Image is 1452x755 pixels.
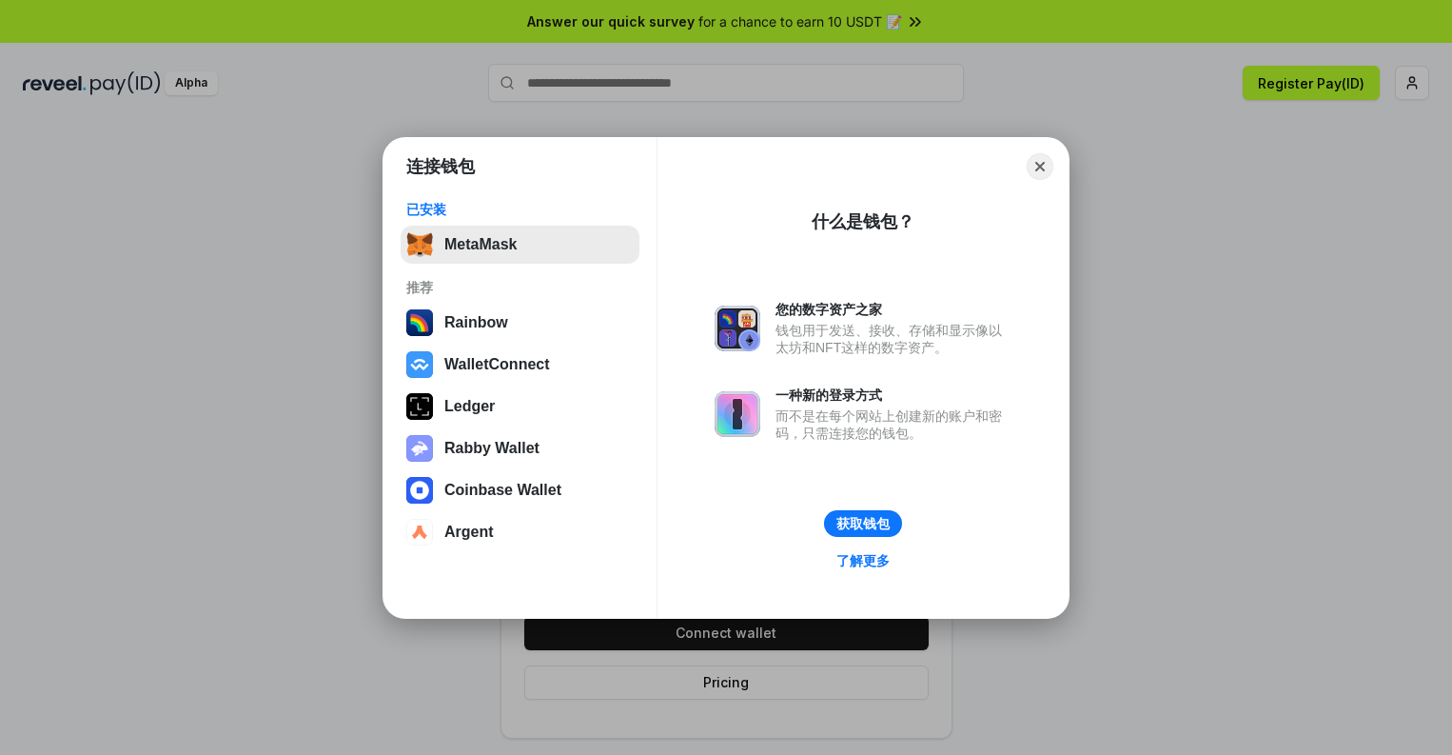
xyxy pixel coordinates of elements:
button: 获取钱包 [824,510,902,537]
img: svg+xml,%3Csvg%20xmlns%3D%22http%3A%2F%2Fwww.w3.org%2F2000%2Fsvg%22%20fill%3D%22none%22%20viewBox... [715,391,760,437]
div: 钱包用于发送、接收、存储和显示像以太坊和NFT这样的数字资产。 [775,322,1011,356]
button: WalletConnect [401,346,639,384]
button: Argent [401,513,639,551]
img: svg+xml,%3Csvg%20fill%3D%22none%22%20height%3D%2233%22%20viewBox%3D%220%200%2035%2033%22%20width%... [406,231,433,258]
button: MetaMask [401,226,639,264]
div: MetaMask [444,236,517,253]
img: svg+xml,%3Csvg%20width%3D%2228%22%20height%3D%2228%22%20viewBox%3D%220%200%2028%2028%22%20fill%3D... [406,351,433,378]
h1: 连接钱包 [406,155,475,178]
div: 已安装 [406,201,634,218]
a: 了解更多 [825,548,901,573]
div: WalletConnect [444,356,550,373]
div: 一种新的登录方式 [775,387,1011,404]
button: Rabby Wallet [401,429,639,467]
img: svg+xml,%3Csvg%20xmlns%3D%22http%3A%2F%2Fwww.w3.org%2F2000%2Fsvg%22%20width%3D%2228%22%20height%3... [406,393,433,420]
div: 推荐 [406,279,634,296]
div: 什么是钱包？ [812,210,914,233]
div: Coinbase Wallet [444,482,561,499]
img: svg+xml,%3Csvg%20width%3D%2228%22%20height%3D%2228%22%20viewBox%3D%220%200%2028%2028%22%20fill%3D... [406,519,433,546]
div: 您的数字资产之家 [775,301,1011,318]
div: Rabby Wallet [444,440,540,457]
button: Rainbow [401,304,639,342]
img: svg+xml,%3Csvg%20width%3D%2228%22%20height%3D%2228%22%20viewBox%3D%220%200%2028%2028%22%20fill%3D... [406,477,433,504]
div: Argent [444,524,494,541]
div: Ledger [444,398,495,415]
button: Ledger [401,387,639,426]
div: 获取钱包 [836,515,890,532]
div: 而不是在每个网站上创建新的账户和密码，只需连接您的钱包。 [775,407,1011,442]
img: svg+xml,%3Csvg%20xmlns%3D%22http%3A%2F%2Fwww.w3.org%2F2000%2Fsvg%22%20fill%3D%22none%22%20viewBox... [715,306,760,351]
button: Close [1027,153,1053,180]
div: 了解更多 [836,552,890,569]
img: svg+xml,%3Csvg%20width%3D%22120%22%20height%3D%22120%22%20viewBox%3D%220%200%20120%20120%22%20fil... [406,309,433,336]
button: Coinbase Wallet [401,471,639,509]
img: svg+xml,%3Csvg%20xmlns%3D%22http%3A%2F%2Fwww.w3.org%2F2000%2Fsvg%22%20fill%3D%22none%22%20viewBox... [406,435,433,462]
div: Rainbow [444,314,508,331]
